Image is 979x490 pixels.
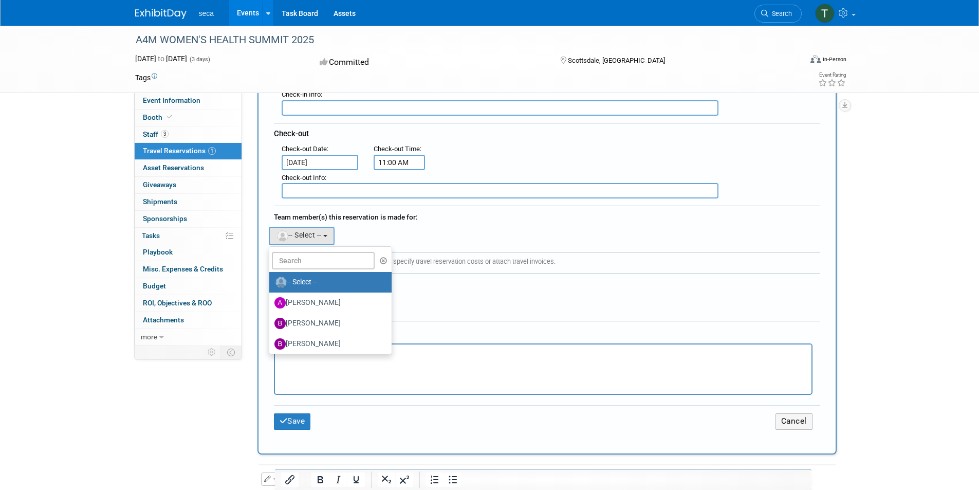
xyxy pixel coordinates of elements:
[143,180,176,189] span: Giveaways
[135,295,242,312] a: ROI, Objectives & ROO
[135,278,242,295] a: Budget
[282,174,325,182] span: Check-out Info
[274,329,812,343] div: Reservation Notes/Details:
[143,299,212,307] span: ROI, Objectives & ROO
[135,211,242,227] a: Sponsorships
[143,248,173,256] span: Playbook
[274,413,311,429] button: Save
[282,145,327,153] span: Check-out Date
[815,4,835,23] img: Tessa Schwikerath
[275,344,811,389] iframe: Rich Text Area
[741,53,847,69] div: Event Format
[141,333,157,341] span: more
[143,265,223,273] span: Misc. Expenses & Credits
[282,90,321,98] span: Check-in Info
[135,177,242,193] a: Giveaways
[143,164,204,172] span: Asset Reservations
[203,346,221,359] td: Personalize Event Tab Strip
[135,261,242,278] a: Misc. Expenses & Credits
[135,160,242,176] a: Asset Reservations
[161,130,169,138] span: 3
[132,31,786,49] div: A4M WOMEN'S HEALTH SUMMIT 2025
[156,55,166,63] span: to
[317,53,544,71] div: Committed
[135,228,242,244] a: Tasks
[274,318,286,329] img: B.jpg
[282,90,322,98] small: :
[775,413,812,429] button: Cancel
[274,297,286,308] img: A.jpg
[143,130,169,138] span: Staff
[135,126,242,143] a: Staff3
[143,96,200,104] span: Event Information
[266,257,828,266] div: Your account does not have access to specify travel reservation costs or attach travel invoices.
[282,145,328,153] small: :
[135,143,242,159] a: Travel Reservations1
[135,194,242,210] a: Shipments
[282,174,326,182] small: :
[143,316,184,324] span: Attachments
[272,252,375,269] input: Search
[135,9,187,19] img: ExhibitDay
[135,110,242,126] a: Booth
[274,208,820,224] div: Team member(s) this reservation is made for:
[274,315,382,332] label: [PERSON_NAME]
[275,277,287,288] img: Unassigned-User-Icon.png
[822,56,846,63] div: In-Person
[143,197,177,206] span: Shipments
[208,147,216,155] span: 1
[143,147,216,155] span: Travel Reservations
[810,55,821,63] img: Format-Inperson.png
[189,56,210,63] span: (3 days)
[818,72,846,78] div: Event Rating
[135,93,242,109] a: Event Information
[135,55,187,63] span: [DATE] [DATE]
[274,336,382,352] label: [PERSON_NAME]
[276,231,322,239] span: -- Select --
[143,282,166,290] span: Budget
[374,145,421,153] small: :
[754,5,802,23] a: Search
[142,231,160,240] span: Tasks
[135,72,157,83] td: Tags
[220,346,242,359] td: Toggle Event Tabs
[143,214,187,223] span: Sponsorships
[374,145,420,153] span: Check-out Time
[199,9,214,17] span: seca
[269,227,335,245] button: -- Select --
[143,113,174,121] span: Booth
[135,312,242,329] a: Attachments
[167,114,172,120] i: Booth reservation complete
[274,274,382,291] label: -- Select --
[135,244,242,261] a: Playbook
[135,329,242,346] a: more
[568,57,665,64] span: Scottsdale, [GEOGRAPHIC_DATA]
[768,10,792,17] span: Search
[274,338,286,350] img: B.jpg
[274,129,309,138] span: Check-out
[274,295,382,311] label: [PERSON_NAME]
